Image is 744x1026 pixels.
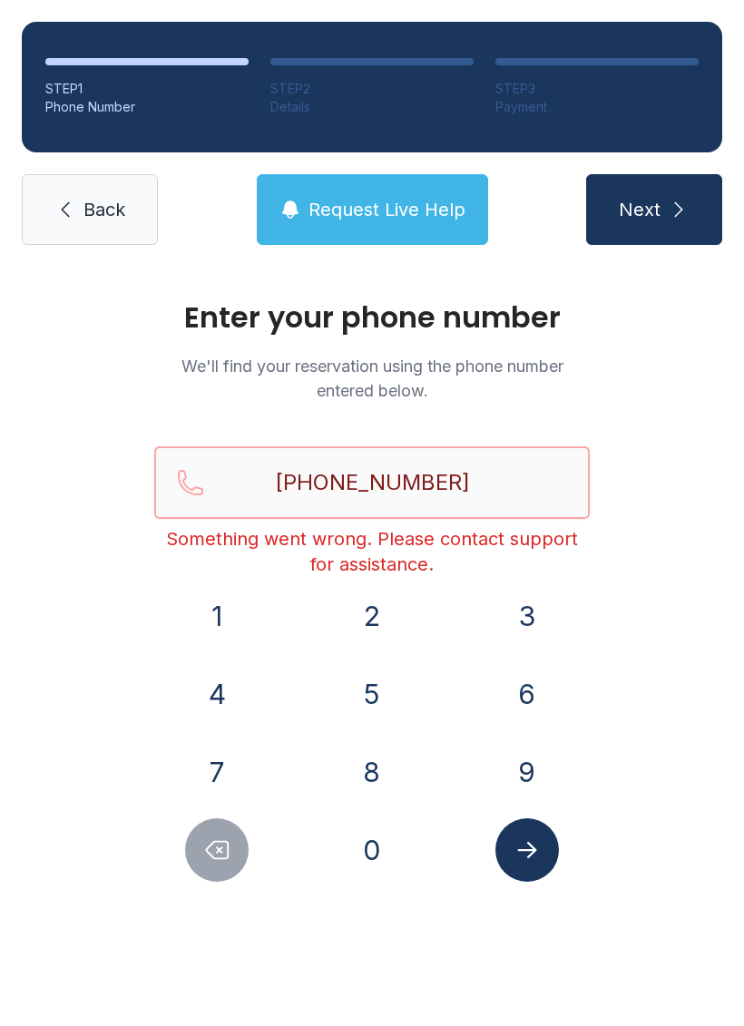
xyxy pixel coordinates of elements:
button: 5 [340,662,404,726]
div: Details [270,98,474,116]
p: We'll find your reservation using the phone number entered below. [154,354,590,403]
h1: Enter your phone number [154,303,590,332]
span: Request Live Help [308,197,465,222]
button: 9 [495,740,559,804]
button: 6 [495,662,559,726]
button: 4 [185,662,249,726]
div: Something went wrong. Please contact support for assistance. [154,526,590,577]
div: Payment [495,98,699,116]
div: STEP 1 [45,80,249,98]
button: 7 [185,740,249,804]
div: STEP 3 [495,80,699,98]
button: 0 [340,818,404,882]
button: 2 [340,584,404,648]
button: Delete number [185,818,249,882]
span: Next [619,197,661,222]
div: STEP 2 [270,80,474,98]
div: Phone Number [45,98,249,116]
input: Reservation phone number [154,446,590,519]
button: 1 [185,584,249,648]
button: Submit lookup form [495,818,559,882]
span: Back [83,197,125,222]
button: 8 [340,740,404,804]
button: 3 [495,584,559,648]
